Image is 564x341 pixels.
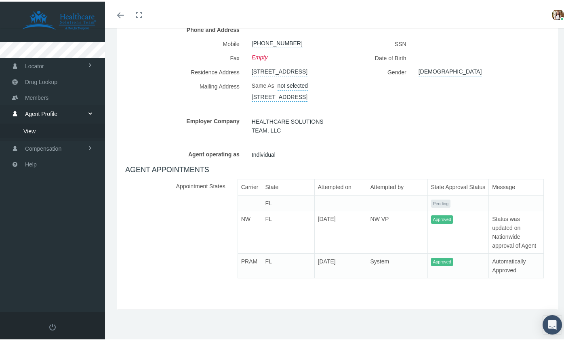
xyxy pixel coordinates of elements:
[262,194,314,210] td: FL
[489,252,544,277] td: Automatically Approved
[278,78,308,89] a: not selected
[367,177,427,194] th: Attempted by
[262,177,314,194] th: State
[125,177,231,284] label: Appointment States
[252,114,324,135] span: HEALTHCARE SOLUTIONS TEAM, LLC
[543,314,562,333] div: Open Intercom Messenger
[11,9,107,29] img: HEALTHCARE SOLUTIONS TEAM, LLC
[125,145,246,160] label: Agent operating as
[419,63,482,75] a: [DEMOGRAPHIC_DATA]
[25,155,37,170] span: Help
[125,164,550,173] h4: AGENT APPOINTMENTS
[489,210,544,252] td: Status was updated on Nationwide approval of Agent
[262,210,314,252] td: FL
[23,123,36,137] span: View
[344,35,412,49] label: SSN
[238,210,262,252] td: NW
[25,57,44,72] span: Locator
[252,81,274,87] span: Same As
[238,177,262,194] th: Carrier
[552,7,564,19] img: S_Profile_Picture_11571.png
[252,89,307,100] a: [STREET_ADDRESS]
[427,177,489,194] th: State Approval Status
[125,49,246,63] label: Fax
[431,198,451,206] span: Pending
[367,210,427,252] td: NW VP
[314,177,367,194] th: Attempted on
[25,105,57,120] span: Agent Profile
[431,214,453,222] span: Approved
[262,252,314,277] td: FL
[367,252,427,277] td: System
[238,252,262,277] td: PRAM
[25,88,48,104] span: Members
[344,63,412,78] label: Gender
[252,63,307,75] a: [STREET_ADDRESS]
[431,256,453,265] span: Approved
[344,49,412,63] label: Date of Birth
[252,49,268,61] a: Empty
[125,21,246,35] label: Phone and Address
[125,63,246,78] label: Residence Address
[489,177,544,194] th: Message
[252,147,276,159] span: Individual
[252,35,303,46] a: [PHONE_NUMBER]
[125,78,246,100] label: Mailing Address
[25,139,61,155] span: Compensation
[314,252,367,277] td: [DATE]
[125,35,246,49] label: Mobile
[125,112,246,133] label: Employer Company
[25,73,57,88] span: Drug Lookup
[314,210,367,252] td: [DATE]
